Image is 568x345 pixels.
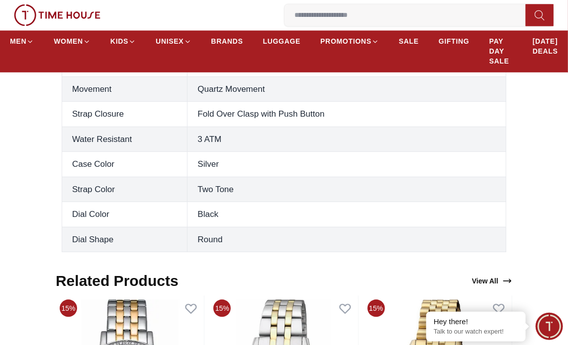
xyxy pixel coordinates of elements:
span: UNISEX [156,37,184,47]
div: Hey there! [434,317,518,327]
th: Dial Color [62,202,188,227]
td: Quartz Movement [188,76,506,102]
a: LUGGAGE [263,33,301,51]
a: [DATE] DEALS [533,33,558,61]
span: LUGGAGE [263,37,301,47]
div: View All [472,276,512,286]
span: KIDS [110,37,128,47]
th: Case Color [62,152,188,177]
td: Black [188,202,506,227]
a: BRANDS [211,33,243,51]
span: PROMOTIONS [320,37,372,47]
a: PAY DAY SALE [489,33,513,70]
span: 15% [213,300,231,317]
a: GIFTING [439,33,470,51]
td: Two Tone [188,177,506,202]
a: SALE [399,33,419,51]
a: PROMOTIONS [320,33,379,51]
span: MEN [10,37,26,47]
td: Fold Over Clasp with Push Button [188,102,506,127]
td: Round [188,227,506,252]
a: View All [470,274,514,288]
th: Dial Shape [62,227,188,252]
p: Talk to our watch expert! [434,328,518,336]
span: [DATE] DEALS [533,37,558,57]
span: SALE [399,37,419,47]
span: BRANDS [211,37,243,47]
th: Movement [62,76,188,102]
th: Strap Closure [62,102,188,127]
a: KIDS [110,33,136,51]
td: 3 ATM [188,127,506,152]
h2: Related Products [56,272,179,290]
a: UNISEX [156,33,191,51]
th: Water Resistant [62,127,188,152]
span: 15% [60,300,77,317]
th: Strap Color [62,177,188,202]
span: PAY DAY SALE [489,37,513,67]
a: WOMEN [54,33,91,51]
a: MEN [10,33,34,51]
span: 15% [368,300,385,317]
img: ... [14,4,100,26]
td: Silver [188,152,506,177]
div: Chat Widget [536,313,563,340]
span: GIFTING [439,37,470,47]
span: WOMEN [54,37,83,47]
